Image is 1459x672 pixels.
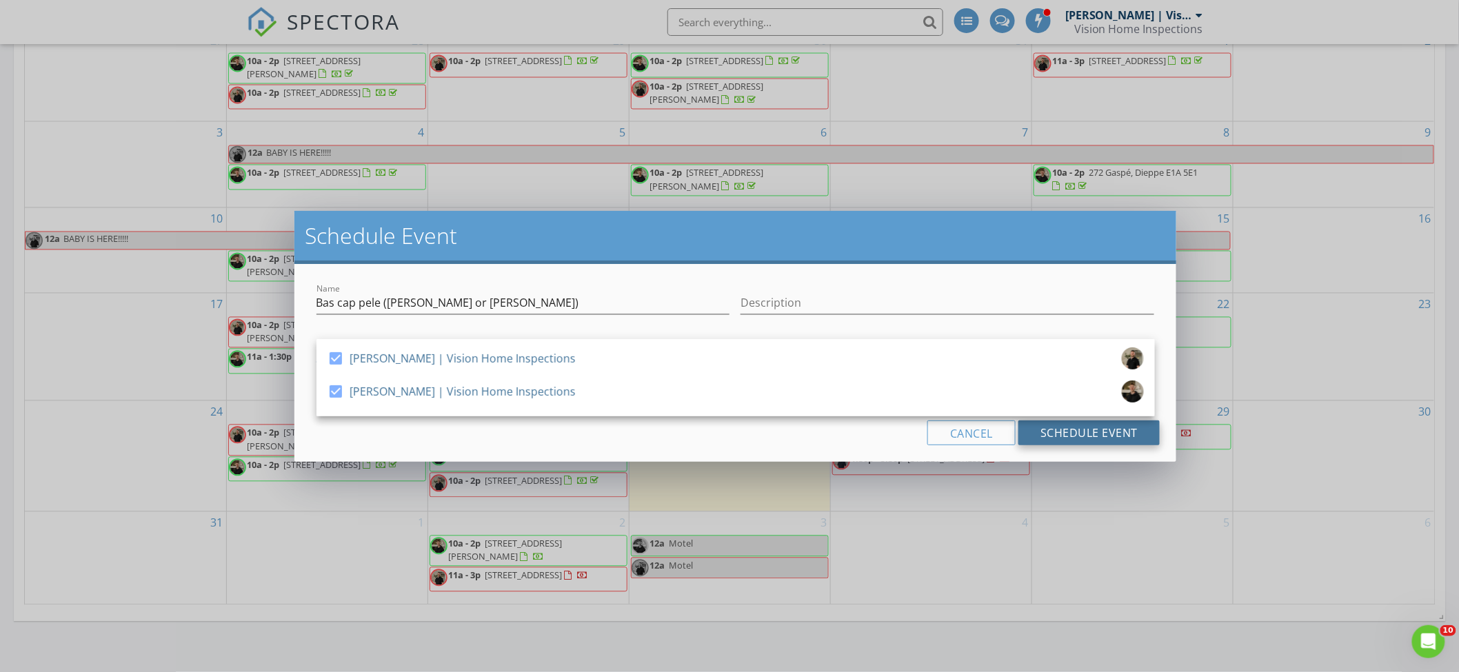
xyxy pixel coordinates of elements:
[350,347,576,369] div: [PERSON_NAME] | Vision Home Inspections
[1122,380,1144,403] img: untitled_billboard_square.png
[1122,347,1144,369] img: untitled_design_7.png
[1018,420,1160,445] button: Schedule Event
[350,380,576,403] div: [PERSON_NAME] | Vision Home Inspections
[927,420,1016,445] button: Cancel
[305,222,1166,250] h2: Schedule Event
[1440,625,1456,636] span: 10
[1412,625,1445,658] iframe: Intercom live chat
